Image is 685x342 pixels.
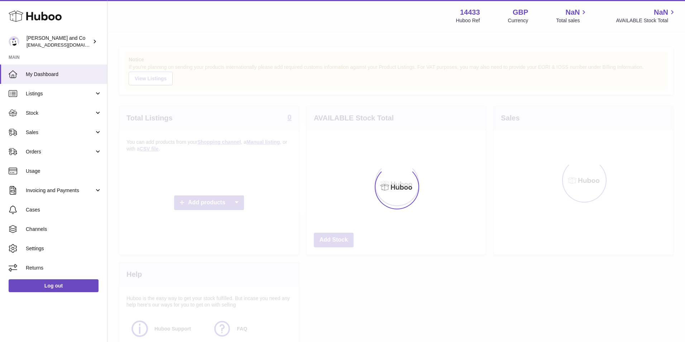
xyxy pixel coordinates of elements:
span: Orders [26,148,94,155]
span: Returns [26,265,102,271]
span: [EMAIL_ADDRESS][DOMAIN_NAME] [27,42,105,48]
span: Sales [26,129,94,136]
a: Log out [9,279,99,292]
span: My Dashboard [26,71,102,78]
div: Huboo Ref [456,17,480,24]
span: Stock [26,110,94,117]
span: NaN [654,8,668,17]
span: Total sales [556,17,588,24]
span: NaN [565,8,580,17]
strong: 14433 [460,8,480,17]
a: NaN Total sales [556,8,588,24]
span: Channels [26,226,102,233]
a: NaN AVAILABLE Stock Total [616,8,676,24]
span: Usage [26,168,102,175]
div: Currency [508,17,528,24]
span: Listings [26,90,94,97]
span: Settings [26,245,102,252]
span: AVAILABLE Stock Total [616,17,676,24]
strong: GBP [513,8,528,17]
span: Cases [26,206,102,213]
span: Invoicing and Payments [26,187,94,194]
img: internalAdmin-14433@internal.huboo.com [9,36,19,47]
div: [PERSON_NAME] and Co [27,35,91,48]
